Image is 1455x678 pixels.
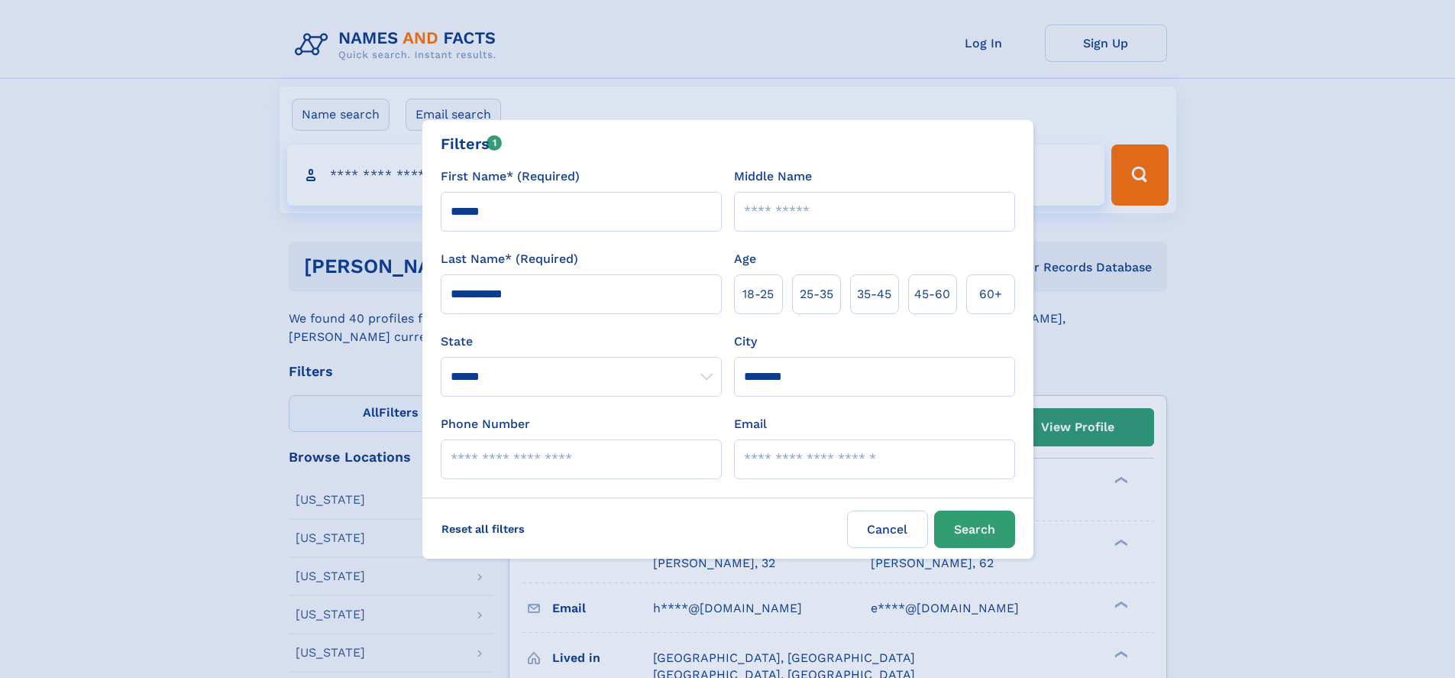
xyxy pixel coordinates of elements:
span: 18‑25 [742,285,774,303]
label: Last Name* (Required) [441,250,578,268]
label: Middle Name [734,167,812,186]
label: Email [734,415,767,433]
span: 60+ [979,285,1002,303]
label: City [734,333,757,351]
label: Phone Number [441,415,530,433]
span: 35‑45 [857,285,891,303]
span: 45‑60 [914,285,950,303]
label: Cancel [847,511,928,548]
label: Reset all filters [432,511,535,547]
label: First Name* (Required) [441,167,580,186]
button: Search [934,511,1015,548]
span: 25‑35 [800,285,833,303]
label: State [441,333,722,351]
label: Age [734,250,756,268]
div: Filters [441,132,503,155]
